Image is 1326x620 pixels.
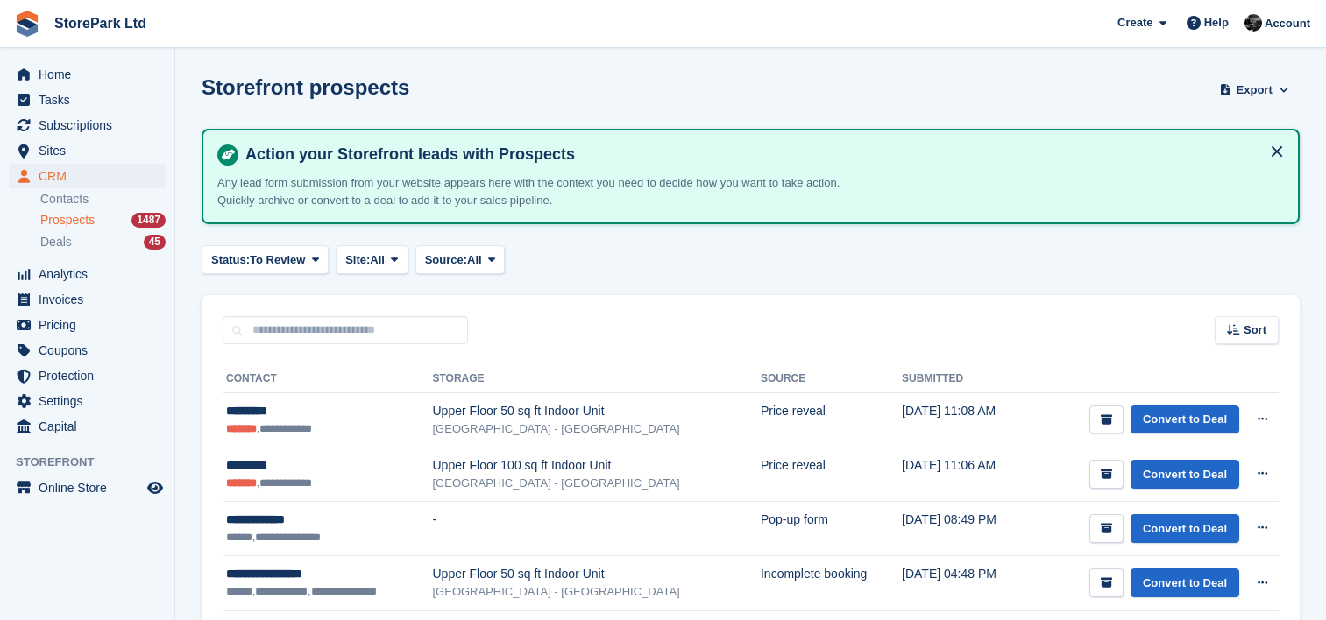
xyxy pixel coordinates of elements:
button: Site: All [336,245,408,274]
a: Convert to Deal [1131,514,1239,543]
span: Settings [39,389,144,413]
img: stora-icon-8386f47178a22dfd0bd8f6a31ec36ba5ce8667c1dd55bd0f319d3a0aa187defe.svg [14,11,40,37]
a: menu [9,138,166,163]
a: menu [9,476,166,500]
a: Contacts [40,191,166,208]
p: Any lead form submission from your website appears here with the context you need to decide how y... [217,174,875,208]
td: Price reveal [761,393,902,447]
a: menu [9,262,166,286]
span: Source: [425,251,467,269]
span: Invoices [39,287,144,312]
span: Help [1204,14,1229,32]
button: Status: To Review [202,245,329,274]
div: 45 [144,235,166,250]
th: Source [761,365,902,393]
h1: Storefront prospects [202,75,409,99]
span: Export [1237,81,1273,99]
span: All [467,251,482,269]
th: Submitted [902,365,1027,393]
a: menu [9,338,166,363]
span: Capital [39,414,144,439]
td: [DATE] 11:06 AM [902,447,1027,502]
button: Source: All [415,245,506,274]
span: Status: [211,251,250,269]
div: Upper Floor 50 sq ft Indoor Unit [433,402,761,420]
span: Prospects [40,212,95,229]
div: [GEOGRAPHIC_DATA] - [GEOGRAPHIC_DATA] [433,420,761,438]
a: menu [9,62,166,87]
td: Pop-up form [761,502,902,556]
span: Coupons [39,338,144,363]
td: - [433,502,761,556]
div: [GEOGRAPHIC_DATA] - [GEOGRAPHIC_DATA] [433,583,761,601]
a: Deals 45 [40,233,166,251]
td: [DATE] 11:08 AM [902,393,1027,447]
a: Convert to Deal [1131,460,1239,489]
span: Analytics [39,262,144,286]
a: menu [9,414,166,439]
a: Convert to Deal [1131,405,1239,434]
span: Storefront [16,454,174,471]
button: Export [1216,75,1293,104]
span: Pricing [39,313,144,337]
img: Ryan Mulcahy [1244,14,1262,32]
a: menu [9,164,166,188]
span: CRM [39,164,144,188]
a: menu [9,287,166,312]
a: menu [9,88,166,112]
span: To Review [250,251,305,269]
span: Protection [39,363,144,388]
span: Tasks [39,88,144,112]
div: Upper Floor 100 sq ft Indoor Unit [433,456,761,475]
span: Home [39,62,144,87]
a: Convert to Deal [1131,568,1239,597]
span: Account [1265,15,1310,32]
span: Sites [39,138,144,163]
td: Price reveal [761,447,902,502]
span: Create [1117,14,1152,32]
span: Online Store [39,476,144,500]
a: menu [9,389,166,413]
span: Sort [1244,321,1266,339]
a: menu [9,313,166,337]
a: Preview store [145,477,166,498]
a: StorePark Ltd [47,9,153,38]
td: [DATE] 04:48 PM [902,556,1027,610]
span: Site: [345,251,370,269]
th: Contact [223,365,433,393]
div: [GEOGRAPHIC_DATA] - [GEOGRAPHIC_DATA] [433,475,761,492]
th: Storage [433,365,761,393]
div: Upper Floor 50 sq ft Indoor Unit [433,565,761,583]
a: menu [9,363,166,388]
td: [DATE] 08:49 PM [902,502,1027,556]
td: Incomplete booking [761,556,902,610]
div: 1487 [131,213,166,228]
a: menu [9,113,166,137]
a: Prospects 1487 [40,211,166,229]
span: Deals [40,234,72,250]
span: Subscriptions [39,113,144,137]
h4: Action your Storefront leads with Prospects [238,144,1284,165]
span: All [370,251,385,269]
